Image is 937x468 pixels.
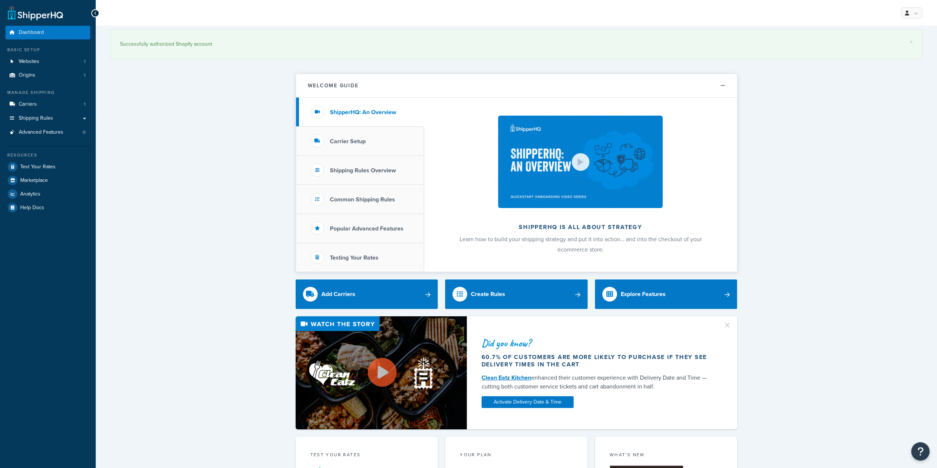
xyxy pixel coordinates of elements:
div: Manage Shipping [6,89,90,96]
span: Carriers [19,101,37,108]
button: Welcome Guide [296,74,737,98]
a: Advanced Features0 [6,126,90,139]
a: Explore Features [595,279,737,309]
span: 1 [84,101,85,108]
div: Resources [6,152,90,158]
span: Analytics [20,191,40,197]
div: Test your rates [310,451,423,460]
a: Add Carriers [296,279,438,309]
a: Marketplace [6,174,90,187]
span: Dashboard [19,29,44,36]
h3: Popular Advanced Features [330,225,404,232]
span: Help Docs [20,205,44,211]
div: 60.7% of customers are more likely to purchase if they see delivery times in the cart [482,353,714,368]
h3: Shipping Rules Overview [330,167,396,174]
div: Create Rules [471,289,505,299]
h2: Welcome Guide [308,83,359,88]
a: Help Docs [6,201,90,214]
span: Marketplace [20,177,48,184]
div: Explore Features [621,289,666,299]
span: 1 [84,59,85,65]
div: Successfully authorized Shopify account [120,39,913,49]
a: × [910,39,913,45]
li: Carriers [6,98,90,111]
span: Websites [19,59,39,65]
li: Origins [6,68,90,82]
div: Did you know? [482,338,714,348]
span: Shipping Rules [19,115,53,122]
span: Origins [19,72,35,78]
span: Test Your Rates [20,164,56,170]
div: Your Plan [460,451,573,460]
div: What's New [610,451,723,460]
a: Shipping Rules [6,112,90,125]
a: Create Rules [445,279,588,309]
li: Advanced Features [6,126,90,139]
a: Dashboard [6,26,90,39]
a: Websites1 [6,55,90,68]
a: Test Your Rates [6,160,90,173]
h2: ShipperHQ is all about strategy [444,224,718,231]
span: 0 [83,129,85,136]
img: Video thumbnail [296,316,467,429]
a: Activate Delivery Date & Time [482,396,574,408]
div: Add Carriers [321,289,355,299]
a: Origins1 [6,68,90,82]
a: Carriers1 [6,98,90,111]
h3: ShipperHQ: An Overview [330,109,396,116]
div: enhanced their customer experience with Delivery Date and Time — cutting both customer service ti... [482,373,714,391]
span: Learn how to build your shipping strategy and put it into action… and into the checkout of your e... [459,235,702,254]
span: Advanced Features [19,129,63,136]
h3: Common Shipping Rules [330,196,395,203]
a: Analytics [6,187,90,201]
li: Websites [6,55,90,68]
h3: Carrier Setup [330,138,366,145]
div: Basic Setup [6,47,90,53]
a: Clean Eatz Kitchen [482,373,531,382]
button: Open Resource Center [911,442,930,461]
h3: Testing Your Rates [330,254,378,261]
img: ShipperHQ is all about strategy [498,116,662,208]
span: 1 [84,72,85,78]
